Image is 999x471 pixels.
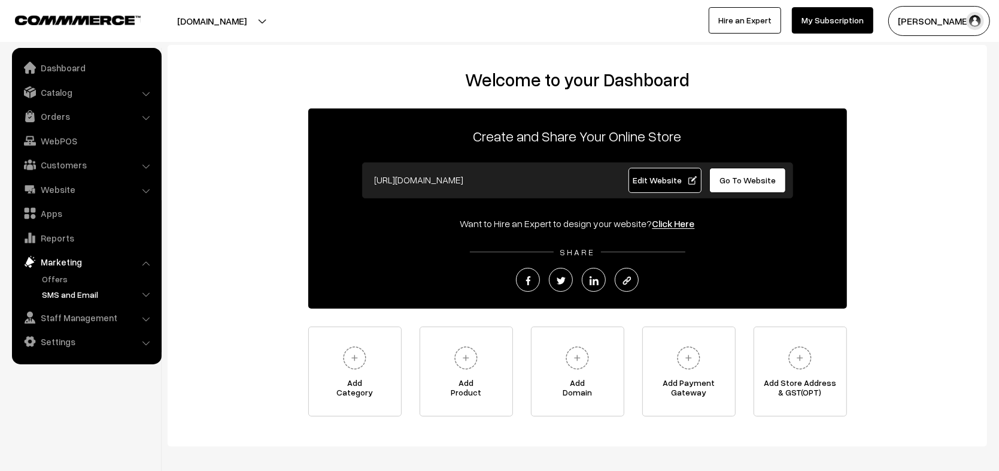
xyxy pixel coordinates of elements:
[719,175,776,185] span: Go To Website
[308,125,847,147] p: Create and Share Your Online Store
[652,218,695,230] a: Click Here
[672,342,705,375] img: plus.svg
[792,7,873,34] a: My Subscription
[15,203,157,224] a: Apps
[308,216,847,231] div: Want to Hire an Expert to design your website?
[309,378,401,402] span: Add Category
[642,327,736,416] a: Add PaymentGateway
[784,342,816,375] img: plus.svg
[643,378,735,402] span: Add Payment Gateway
[709,168,787,193] a: Go To Website
[15,81,157,103] a: Catalog
[39,288,157,301] a: SMS and Email
[754,327,847,416] a: Add Store Address& GST(OPT)
[15,57,157,78] a: Dashboard
[180,69,975,90] h2: Welcome to your Dashboard
[966,12,984,30] img: user
[15,251,157,273] a: Marketing
[308,327,402,416] a: AddCategory
[15,16,141,25] img: COMMMERCE
[633,175,697,185] span: Edit Website
[532,378,624,402] span: Add Domain
[554,247,601,257] span: SHARE
[628,168,702,193] a: Edit Website
[15,105,157,127] a: Orders
[709,7,781,34] a: Hire an Expert
[420,378,512,402] span: Add Product
[754,378,846,402] span: Add Store Address & GST(OPT)
[561,342,594,375] img: plus.svg
[15,179,157,200] a: Website
[39,273,157,285] a: Offers
[135,6,289,36] button: [DOMAIN_NAME]
[15,331,157,352] a: Settings
[15,130,157,152] a: WebPOS
[15,154,157,176] a: Customers
[15,307,157,328] a: Staff Management
[338,342,371,375] img: plus.svg
[15,12,120,26] a: COMMMERCE
[450,342,482,375] img: plus.svg
[15,227,157,249] a: Reports
[888,6,990,36] button: [PERSON_NAME]
[531,327,624,416] a: AddDomain
[420,327,513,416] a: AddProduct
